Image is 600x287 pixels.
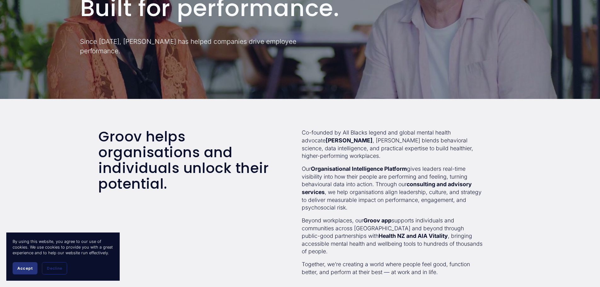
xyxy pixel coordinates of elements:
[13,262,37,274] button: Accept
[379,232,448,239] strong: Health NZ and AIA Vitality
[42,262,67,274] button: Decline
[326,137,373,144] strong: [PERSON_NAME]
[98,129,280,192] h2: Groov helps organisations and individuals unlock their potential.
[302,129,483,160] p: Co-founded by All Blacks legend and global mental health advocate , [PERSON_NAME] blends behavior...
[80,37,335,55] p: Since [DATE], [PERSON_NAME] has helped companies drive employee performance.
[302,217,483,255] p: Beyond workplaces, our supports individuals and communities across [GEOGRAPHIC_DATA] and beyond t...
[47,266,62,271] span: Decline
[363,217,391,224] strong: Groov app
[311,165,407,172] strong: Organisational Intelligence Platform
[6,232,120,281] section: Cookie banner
[17,266,33,271] span: Accept
[13,239,113,256] p: By using this website, you agree to our use of cookies. We use cookies to provide you with a grea...
[302,181,473,195] strong: consulting and advisory services
[302,261,483,276] p: Together, we’re creating a world where people feel good, function better, and perform at their be...
[302,165,483,212] p: Our gives leaders real-time visibility into how their people are performing and feeling, turning ...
